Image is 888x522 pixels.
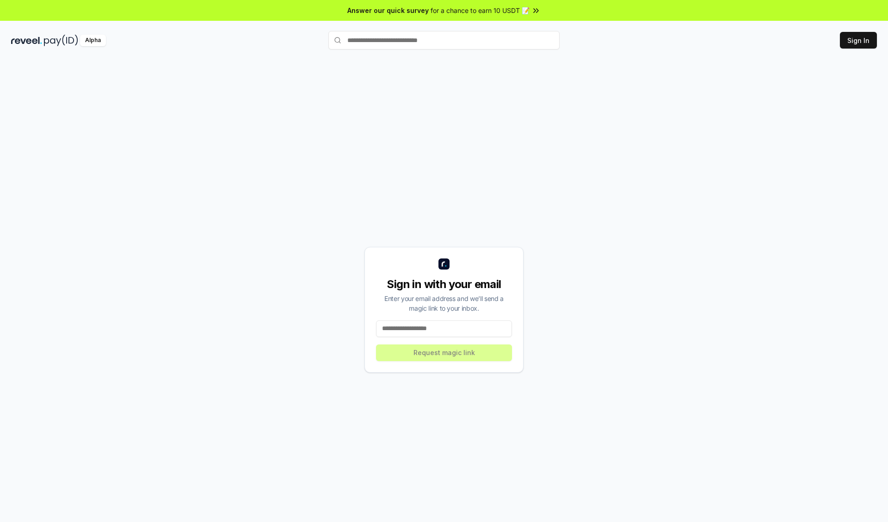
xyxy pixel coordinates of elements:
img: reveel_dark [11,35,42,46]
div: Sign in with your email [376,277,512,292]
div: Enter your email address and we’ll send a magic link to your inbox. [376,294,512,313]
div: Alpha [80,35,106,46]
img: pay_id [44,35,78,46]
img: logo_small [438,258,450,270]
button: Sign In [840,32,877,49]
span: Answer our quick survey [347,6,429,15]
span: for a chance to earn 10 USDT 📝 [431,6,530,15]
